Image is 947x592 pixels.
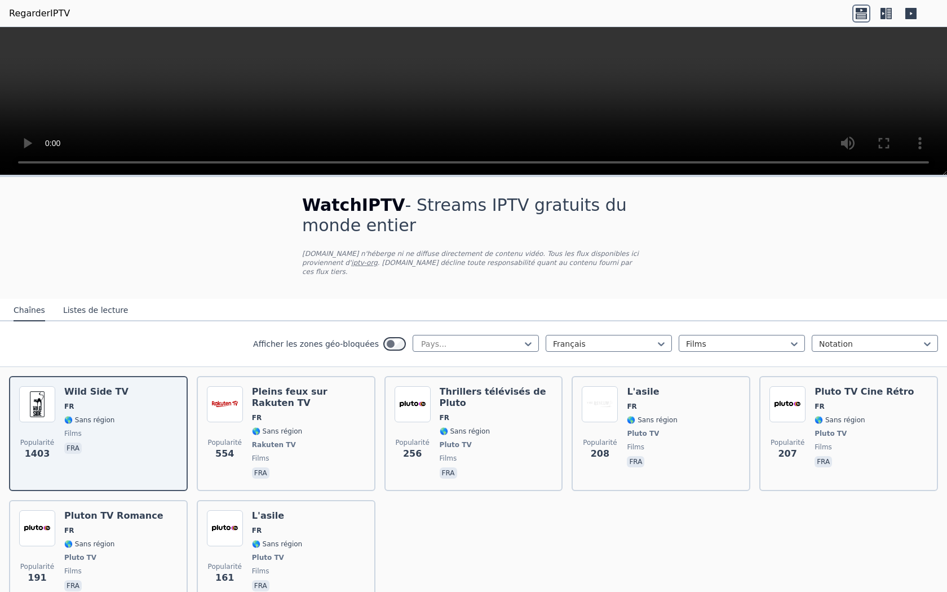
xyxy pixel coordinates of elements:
[63,300,128,321] button: Listes de lecture
[64,430,82,438] font: films
[14,306,45,315] font: Chaînes
[64,567,82,575] font: films
[440,441,472,449] font: Pluto TV
[591,448,609,459] font: 208
[395,386,431,422] img: Pluto TV Thrillers
[20,439,54,447] font: Popularité
[64,510,163,521] font: Pluton TV Romance
[63,306,128,315] font: Listes de lecture
[208,563,242,571] font: Popularité
[64,386,129,397] font: Wild Side TV
[302,195,405,215] font: WatchIPTV
[25,448,50,459] font: 1403
[769,386,806,422] img: Pluto TV Cine Retro
[253,339,379,348] font: Afficher les zones géo-bloquées
[442,469,455,477] font: fra
[9,8,70,19] font: RegarderIPTV
[254,469,267,477] font: fra
[67,444,79,452] font: fra
[252,540,302,548] font: 🌎 Sans région
[9,7,70,20] a: RegarderIPTV
[817,458,830,466] font: fra
[64,403,74,410] font: FR
[629,458,642,466] font: fra
[64,416,114,424] font: 🌎 Sans région
[14,300,45,321] button: Chaînes
[778,448,796,459] font: 207
[67,582,79,590] font: fra
[207,510,243,546] img: The Asylum
[302,259,632,276] font: . [DOMAIN_NAME] décline toute responsabilité quant au contenu fourni par ces flux tiers.
[627,416,677,424] font: 🌎 Sans région
[302,250,639,267] font: [DOMAIN_NAME] n'héberge ni ne diffuse directement de contenu vidéo. Tous les flux disponibles ici...
[19,510,55,546] img: Pluto TV Romance
[815,386,914,397] font: Pluto TV Cine Rétro
[252,441,296,449] font: Rakuten TV
[627,443,644,451] font: films
[252,414,262,422] font: FR
[302,195,627,235] font: - Streams IPTV gratuits du monde entier
[254,582,267,590] font: fra
[815,416,865,424] font: 🌎 Sans région
[208,439,242,447] font: Popularité
[627,386,659,397] font: L'asile
[771,439,804,447] font: Popularité
[815,443,832,451] font: films
[440,454,457,462] font: films
[395,439,429,447] font: Popularité
[440,414,449,422] font: FR
[815,430,847,438] font: Pluto TV
[252,427,302,435] font: 🌎 Sans région
[64,527,74,534] font: FR
[64,540,114,548] font: 🌎 Sans région
[252,454,269,462] font: films
[403,448,422,459] font: 256
[252,527,262,534] font: FR
[582,386,618,422] img: The Asylum
[440,427,490,435] font: 🌎 Sans région
[252,510,284,521] font: L'asile
[627,403,636,410] font: FR
[215,572,234,583] font: 161
[19,386,55,422] img: Wild Side TV
[252,554,284,562] font: Pluto TV
[252,567,269,575] font: films
[64,554,96,562] font: Pluto TV
[207,386,243,422] img: Rakuten TV Spotlight
[20,563,54,571] font: Popularité
[440,386,546,408] font: Thrillers télévisés de Pluto
[815,403,824,410] font: FR
[28,572,46,583] font: 191
[627,430,659,438] font: Pluto TV
[215,448,234,459] font: 554
[583,439,617,447] font: Popularité
[351,259,378,267] a: iptv-org
[252,386,328,408] font: Pleins feux sur Rakuten TV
